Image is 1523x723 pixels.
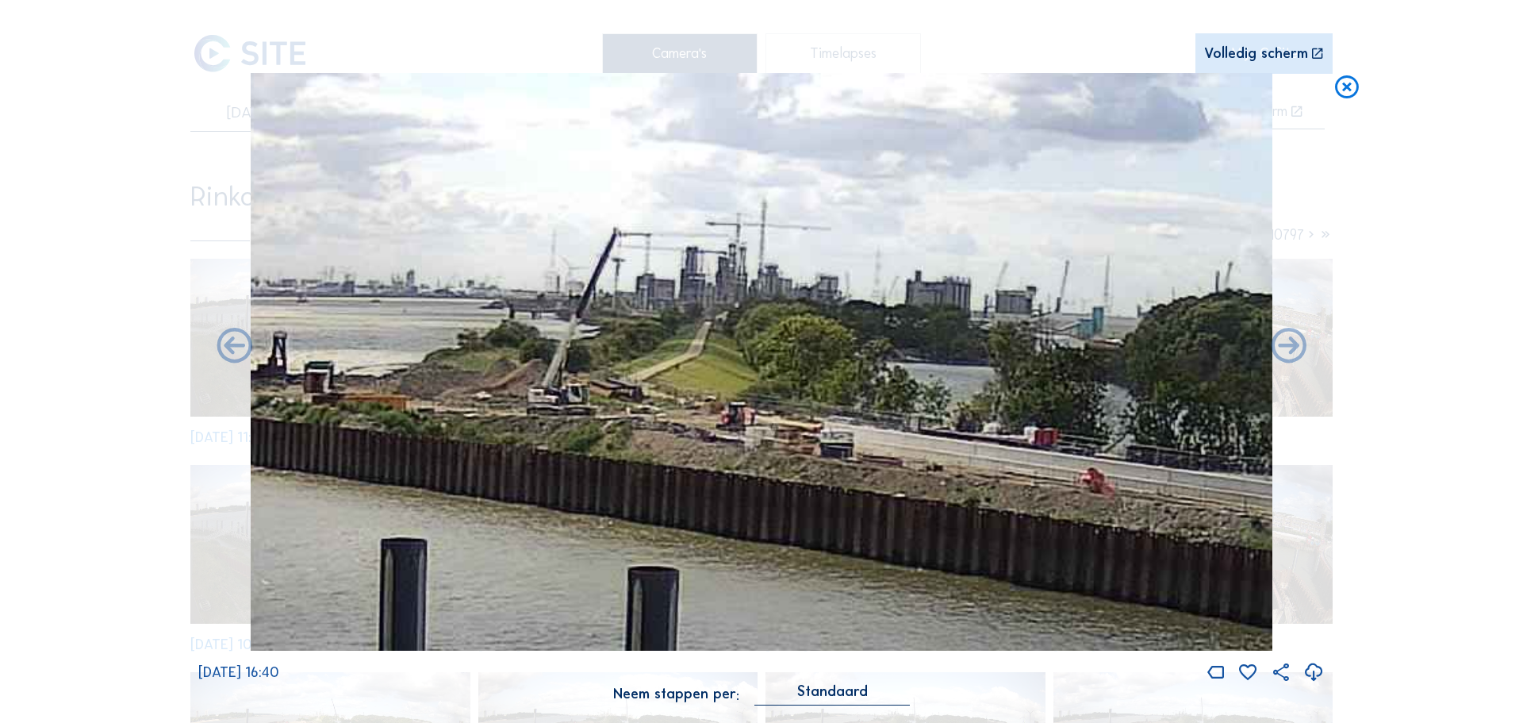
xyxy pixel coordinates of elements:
[251,73,1273,652] img: Image
[198,663,279,681] span: [DATE] 16:40
[213,325,255,368] i: Forward
[1268,325,1310,368] i: Back
[754,684,910,706] div: Standaard
[1204,47,1308,62] div: Volledig scherm
[613,687,739,702] div: Neem stappen per:
[797,684,868,698] div: Standaard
